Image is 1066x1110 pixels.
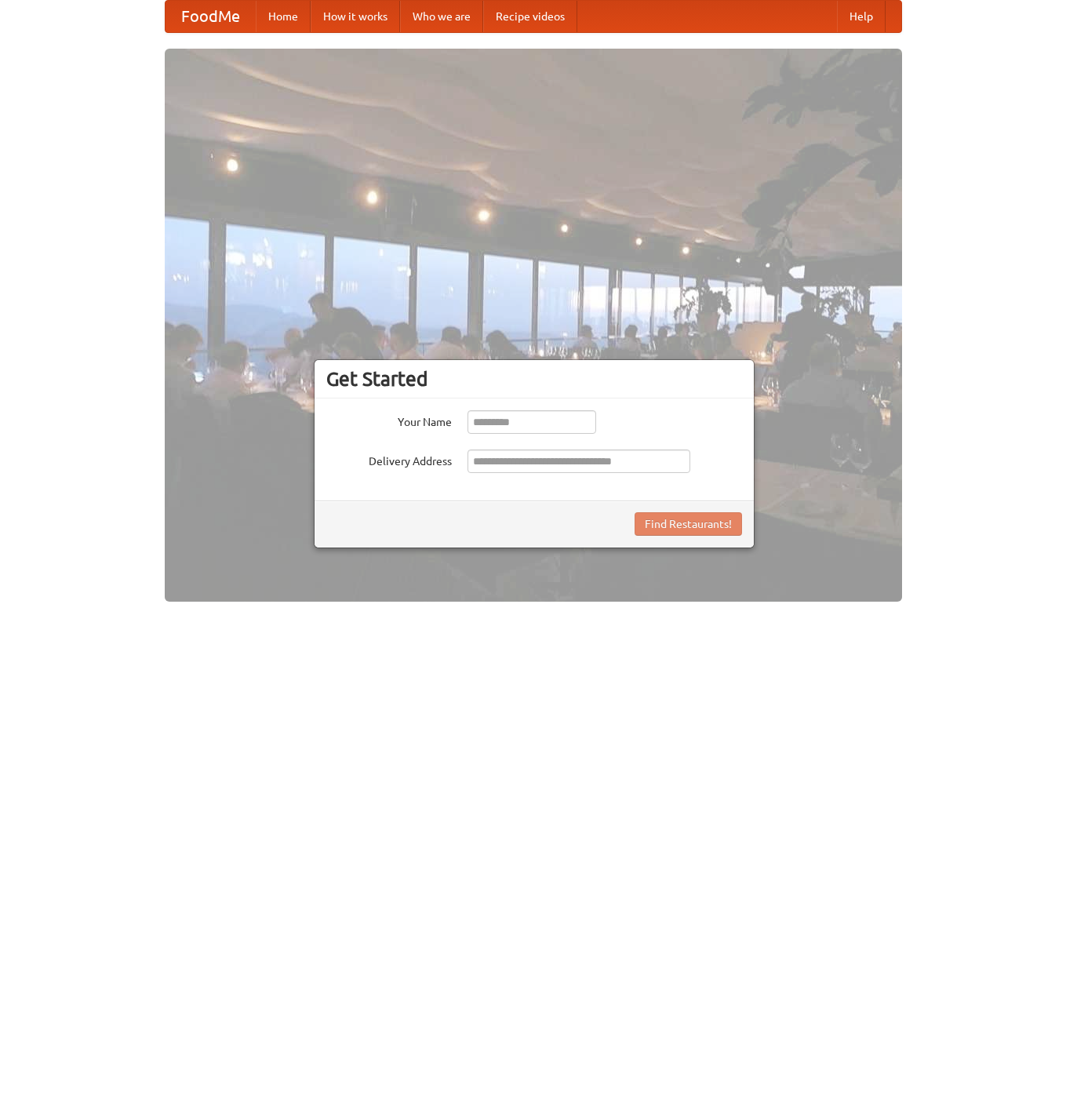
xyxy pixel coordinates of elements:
[311,1,400,32] a: How it works
[326,410,452,430] label: Your Name
[326,449,452,469] label: Delivery Address
[166,1,256,32] a: FoodMe
[635,512,742,536] button: Find Restaurants!
[326,367,742,391] h3: Get Started
[837,1,886,32] a: Help
[400,1,483,32] a: Who we are
[483,1,577,32] a: Recipe videos
[256,1,311,32] a: Home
